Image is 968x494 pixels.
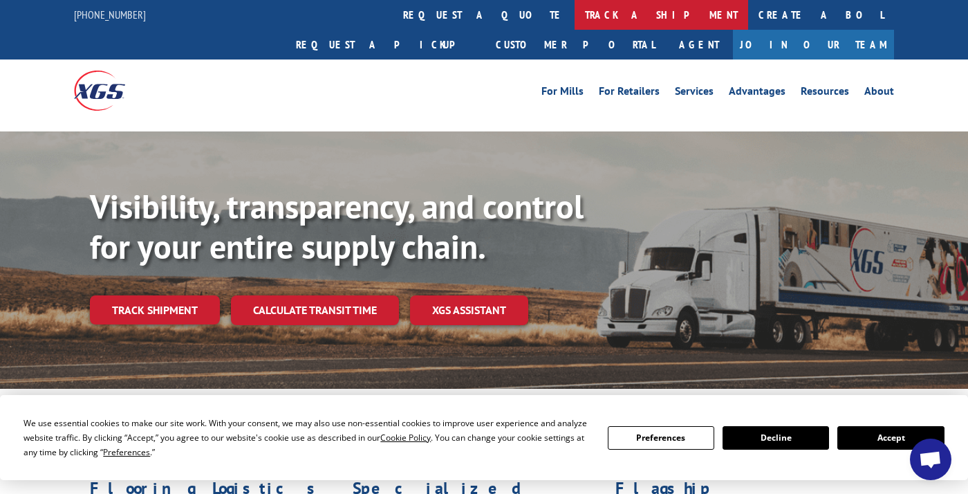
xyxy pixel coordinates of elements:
button: Accept [837,426,944,450]
a: Customer Portal [485,30,665,60]
button: Decline [723,426,829,450]
a: About [864,86,894,101]
b: Visibility, transparency, and control for your entire supply chain. [90,185,584,268]
div: We use essential cookies to make our site work. With your consent, we may also use non-essential ... [24,416,590,459]
a: Resources [801,86,849,101]
a: Agent [665,30,733,60]
span: Preferences [103,446,150,458]
a: Advantages [729,86,785,101]
a: For Mills [541,86,584,101]
a: For Retailers [599,86,660,101]
a: [PHONE_NUMBER] [74,8,146,21]
a: XGS ASSISTANT [410,295,528,325]
a: Track shipment [90,295,220,324]
a: Request a pickup [286,30,485,60]
div: Open chat [910,439,951,480]
button: Preferences [608,426,714,450]
a: Join Our Team [733,30,894,60]
a: Calculate transit time [231,295,399,325]
a: Services [675,86,714,101]
span: Cookie Policy [380,432,431,443]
